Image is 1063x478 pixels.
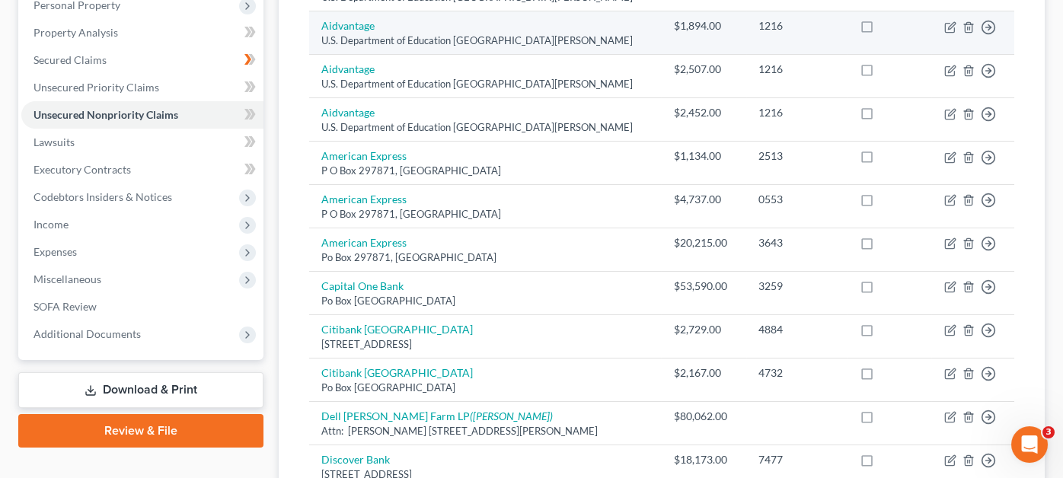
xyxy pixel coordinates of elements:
div: Attn: [PERSON_NAME] [STREET_ADDRESS][PERSON_NAME] [321,424,649,438]
div: 3259 [758,279,835,294]
div: $2,452.00 [673,105,733,120]
div: 1216 [758,18,835,33]
div: 1216 [758,62,835,77]
div: U.S. Department of Education [GEOGRAPHIC_DATA][PERSON_NAME] [321,77,649,91]
iframe: Intercom live chat [1011,426,1048,463]
div: P O Box 297871, [GEOGRAPHIC_DATA] [321,207,649,221]
div: U.S. Department of Education [GEOGRAPHIC_DATA][PERSON_NAME] [321,120,649,135]
a: Citibank [GEOGRAPHIC_DATA] [321,366,473,379]
a: Unsecured Nonpriority Claims [21,101,263,129]
div: Po Box [GEOGRAPHIC_DATA] [321,294,649,308]
span: Unsecured Priority Claims [34,81,159,94]
div: P O Box 297871, [GEOGRAPHIC_DATA] [321,164,649,178]
span: Unsecured Nonpriority Claims [34,108,178,121]
span: Codebtors Insiders & Notices [34,190,172,203]
a: Citibank [GEOGRAPHIC_DATA] [321,323,473,336]
span: SOFA Review [34,300,97,313]
a: Executory Contracts [21,156,263,183]
div: $80,062.00 [673,409,733,424]
a: Capital One Bank [321,279,404,292]
div: $4,737.00 [673,192,733,207]
i: ([PERSON_NAME]) [470,409,553,422]
div: $2,167.00 [673,365,733,381]
span: Lawsuits [34,135,75,148]
div: U.S. Department of Education [GEOGRAPHIC_DATA][PERSON_NAME] [321,33,649,48]
a: Lawsuits [21,129,263,156]
a: American Express [321,193,407,206]
div: 2513 [758,148,835,164]
a: Dell [PERSON_NAME] Farm LP([PERSON_NAME]) [321,409,553,422]
div: 4732 [758,365,835,381]
a: Secured Claims [21,46,263,74]
span: Secured Claims [34,53,107,66]
a: American Express [321,236,407,249]
span: Executory Contracts [34,163,131,176]
div: [STREET_ADDRESS] [321,337,649,352]
span: Expenses [34,245,77,258]
div: 1216 [758,105,835,120]
a: SOFA Review [21,293,263,320]
div: 3643 [758,235,835,250]
span: Property Analysis [34,26,118,39]
a: Aidvantage [321,62,375,75]
div: 7477 [758,452,835,467]
div: 0553 [758,192,835,207]
a: Unsecured Priority Claims [21,74,263,101]
a: Property Analysis [21,19,263,46]
a: Discover Bank [321,453,390,466]
div: $2,729.00 [673,322,733,337]
div: $53,590.00 [673,279,733,294]
div: $20,215.00 [673,235,733,250]
a: Aidvantage [321,19,375,32]
div: $1,894.00 [673,18,733,33]
a: Download & Print [18,372,263,408]
div: $18,173.00 [673,452,733,467]
div: $2,507.00 [673,62,733,77]
a: Aidvantage [321,106,375,119]
span: Miscellaneous [34,272,101,285]
div: Po Box [GEOGRAPHIC_DATA] [321,381,649,395]
span: 3 [1042,426,1055,438]
div: 4884 [758,322,835,337]
div: Po Box 297871, [GEOGRAPHIC_DATA] [321,250,649,265]
a: Review & File [18,414,263,448]
a: American Express [321,149,407,162]
span: Income [34,218,69,231]
span: Additional Documents [34,327,141,340]
div: $1,134.00 [673,148,733,164]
